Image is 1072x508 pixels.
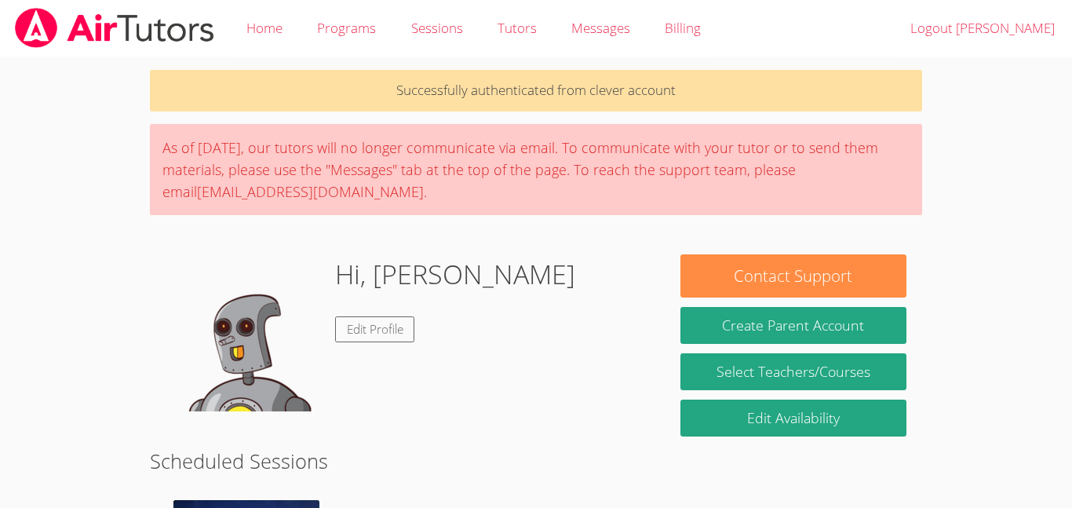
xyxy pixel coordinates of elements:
[150,124,922,215] div: As of [DATE], our tutors will no longer communicate via email. To communicate with your tutor or ...
[150,70,922,111] p: Successfully authenticated from clever account
[166,254,323,411] img: default.png
[335,254,575,294] h1: Hi, [PERSON_NAME]
[335,316,415,342] a: Edit Profile
[680,254,906,298] button: Contact Support
[680,353,906,390] a: Select Teachers/Courses
[571,19,630,37] span: Messages
[13,8,216,48] img: airtutors_banner-c4298cdbf04f3fff15de1276eac7730deb9818008684d7c2e4769d2f7ddbe033.png
[680,307,906,344] button: Create Parent Account
[150,446,922,476] h2: Scheduled Sessions
[680,400,906,437] a: Edit Availability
